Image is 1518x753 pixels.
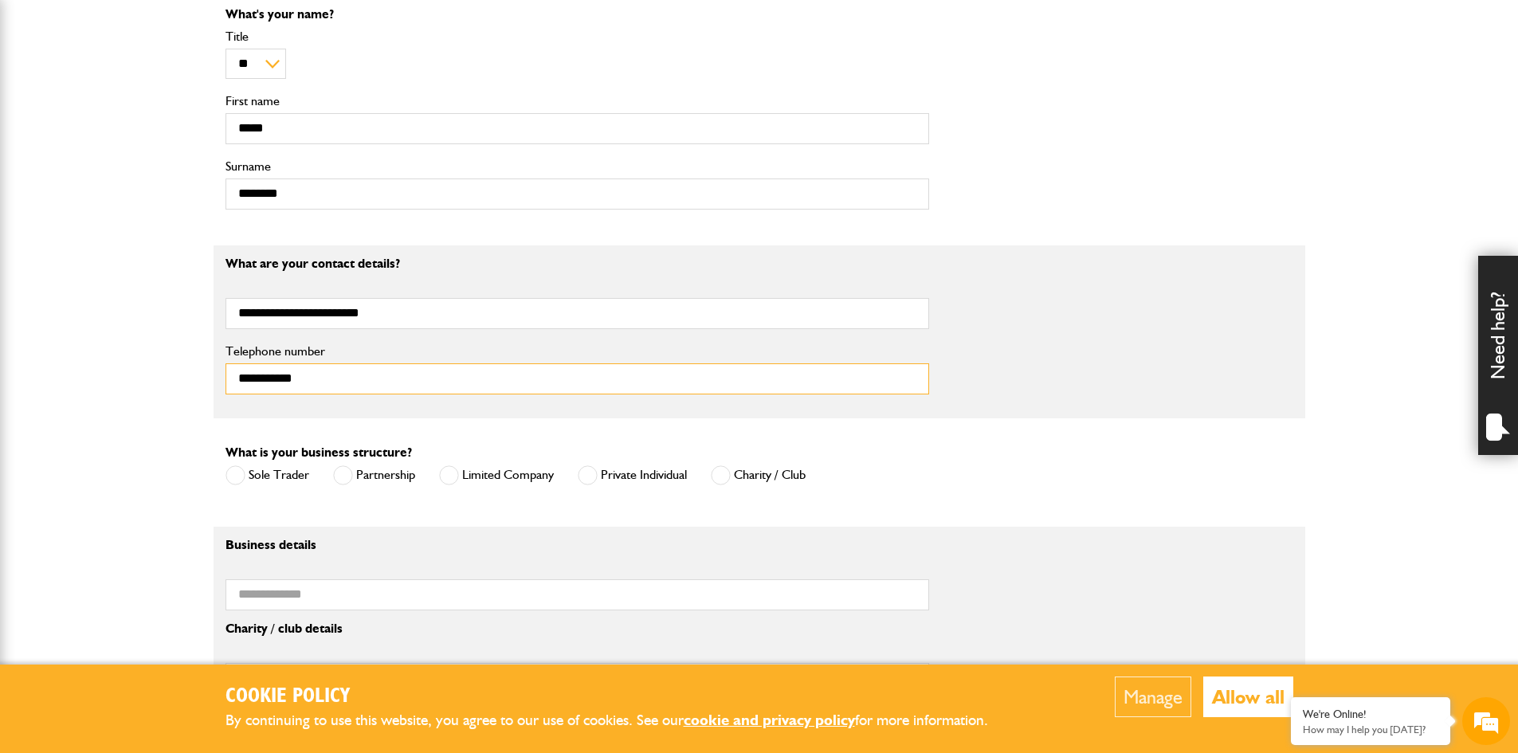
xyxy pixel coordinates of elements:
[217,491,289,512] em: Start Chat
[21,194,291,229] input: Enter your email address
[226,30,929,43] label: Title
[1303,724,1438,735] p: How may I help you today?
[226,257,929,270] p: What are your contact details?
[226,708,1014,733] p: By continuing to use this website, you agree to our use of cookies. See our for more information.
[711,465,806,485] label: Charity / Club
[261,8,300,46] div: Minimize live chat window
[226,446,412,459] label: What is your business structure?
[439,465,554,485] label: Limited Company
[578,465,687,485] label: Private Individual
[226,684,1014,709] h2: Cookie Policy
[27,88,67,111] img: d_20077148190_company_1631870298795_20077148190
[226,345,929,358] label: Telephone number
[226,539,929,551] p: Business details
[1303,708,1438,721] div: We're Online!
[83,89,268,110] div: Chat with us now
[21,241,291,276] input: Enter your phone number
[333,465,415,485] label: Partnership
[1478,256,1518,455] div: Need help?
[684,711,855,729] a: cookie and privacy policy
[21,288,291,477] textarea: Type your message and hit 'Enter'
[226,622,929,635] p: Charity / club details
[1115,677,1191,717] button: Manage
[226,160,929,173] label: Surname
[1203,677,1293,717] button: Allow all
[226,465,309,485] label: Sole Trader
[21,147,291,182] input: Enter your last name
[226,8,929,21] p: What's your name?
[226,95,929,108] label: First name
